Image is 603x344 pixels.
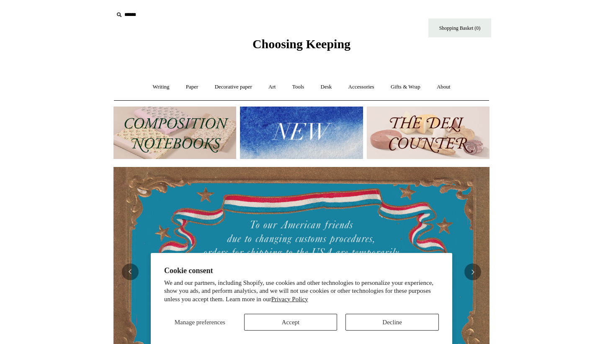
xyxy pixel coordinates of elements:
a: Privacy Policy [271,296,308,302]
a: Paper [178,76,206,98]
span: Manage preferences [175,319,225,326]
button: Decline [345,314,439,331]
img: The Deli Counter [367,107,490,159]
a: Choosing Keeping [253,44,350,50]
a: Gifts & Wrap [383,76,428,98]
img: New.jpg__PID:f73bdf93-380a-4a35-bcfe-7823039498e1 [240,107,363,159]
a: Accessories [341,76,382,98]
button: Manage preferences [164,314,236,331]
a: Shopping Basket (0) [428,18,491,37]
a: Desk [313,76,340,98]
a: About [429,76,458,98]
a: Tools [285,76,312,98]
a: Art [261,76,283,98]
p: We and our partners, including Shopify, use cookies and other technologies to personalize your ex... [164,279,439,304]
button: Previous [122,263,139,280]
h2: Cookie consent [164,266,439,275]
button: Accept [244,314,338,331]
img: 202302 Composition ledgers.jpg__PID:69722ee6-fa44-49dd-a067-31375e5d54ec [113,107,236,159]
span: Choosing Keeping [253,37,350,51]
a: Decorative paper [207,76,260,98]
a: Writing [145,76,177,98]
button: Next [464,263,481,280]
